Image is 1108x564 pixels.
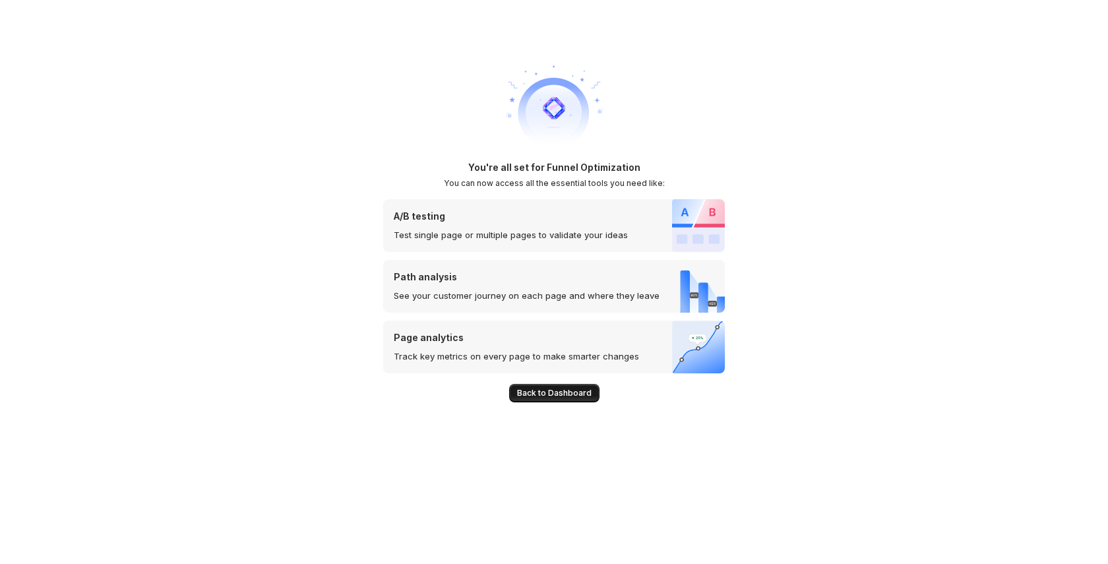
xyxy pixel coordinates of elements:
span: Back to Dashboard [517,388,592,398]
img: Page analytics [672,321,725,373]
h1: You're all set for Funnel Optimization [468,161,640,174]
button: Back to Dashboard [509,384,600,402]
p: A/B testing [394,210,628,223]
img: welcome [501,55,607,161]
img: A/B testing [672,199,725,252]
p: Track key metrics on every page to make smarter changes [394,350,639,363]
p: Page analytics [394,331,639,344]
h2: You can now access all the essential tools you need like: [444,178,665,189]
img: Path analysis [667,260,725,313]
p: See your customer journey on each page and where they leave [394,289,660,302]
p: Path analysis [394,270,660,284]
p: Test single page or multiple pages to validate your ideas [394,228,628,241]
